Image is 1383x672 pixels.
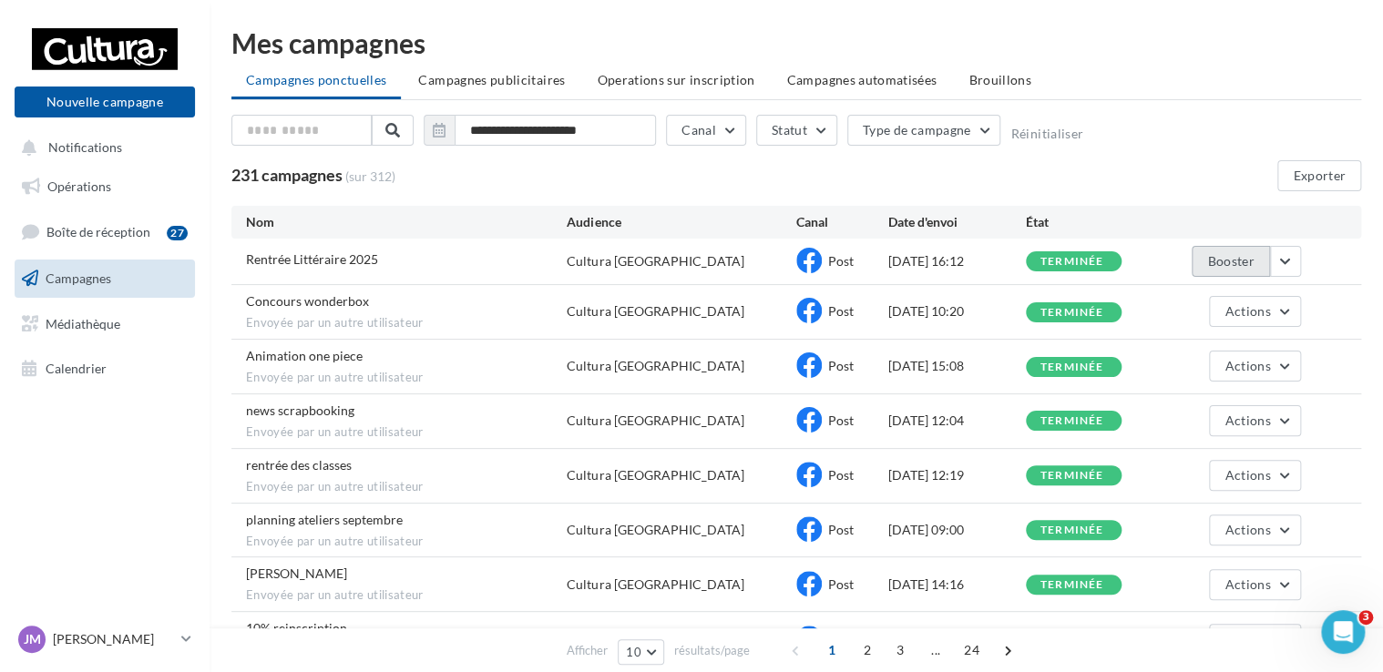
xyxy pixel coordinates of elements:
span: Envoyée par un autre utilisateur [246,534,567,550]
div: Cultura [GEOGRAPHIC_DATA] [567,357,743,375]
span: Actions [1224,576,1270,592]
span: 1 [817,636,846,665]
span: Actions [1224,358,1270,373]
div: Canal [796,213,888,231]
div: [DATE] 09:00 [888,521,1026,539]
button: Actions [1209,514,1300,545]
span: Post [828,576,854,592]
span: Post [828,467,854,483]
span: Post [828,253,854,269]
div: terminée [1040,470,1104,482]
a: Boîte de réception27 [11,212,199,251]
span: Envoyée par un autre utilisateur [246,424,567,441]
span: news scrapbooking [246,402,354,418]
span: Notifications [48,140,122,156]
a: JM [PERSON_NAME] [15,622,195,657]
button: Actions [1209,460,1300,491]
span: 3 [1358,610,1373,625]
span: Campagnes automatisées [787,72,937,87]
div: terminée [1040,256,1104,268]
button: Réinitialiser [1010,127,1083,141]
p: [PERSON_NAME] [53,630,174,648]
iframe: Intercom live chat [1321,610,1365,654]
span: 24 [957,636,987,665]
div: Cultura [GEOGRAPHIC_DATA] [567,302,743,321]
div: terminée [1040,579,1104,591]
button: Canal [666,115,746,146]
span: Afficher [567,642,608,659]
a: Médiathèque [11,305,199,343]
span: Campagnes publicitaires [418,72,565,87]
span: ... [921,636,950,665]
button: Actions [1209,351,1300,382]
span: Médiathèque [46,315,120,331]
span: Actions [1224,467,1270,483]
button: Statut [756,115,837,146]
span: Opérations [47,178,111,194]
div: [DATE] 14:16 [888,575,1026,594]
span: Actions [1224,412,1270,428]
span: Rentrée Littéraire 2025 [246,251,378,267]
div: Cultura [GEOGRAPHIC_DATA] [567,575,743,594]
div: Cultura [GEOGRAPHIC_DATA] [567,521,743,539]
span: 10% reinscription [246,620,347,636]
button: Actions [1209,624,1300,655]
div: [DATE] 10:20 [888,302,1026,321]
span: (sur 312) [345,168,395,186]
button: Actions [1209,405,1300,436]
span: résultats/page [674,642,750,659]
span: Brouillons [968,72,1031,87]
div: [DATE] 12:04 [888,412,1026,430]
span: Operations sur inscription [597,72,754,87]
div: terminée [1040,307,1104,319]
button: Type de campagne [847,115,1001,146]
div: État [1026,213,1163,231]
div: Audience [567,213,796,231]
span: 10 [626,645,641,659]
a: Opérations [11,168,199,206]
div: Cultura [GEOGRAPHIC_DATA] [567,252,743,270]
button: 10 [618,639,664,665]
span: Envoyée par un autre utilisateur [246,370,567,386]
span: Envoyée par un autre utilisateur [246,315,567,331]
span: Post [828,303,854,319]
div: terminée [1040,361,1104,373]
span: Concours wonderbox [246,293,369,309]
span: JM [24,630,41,648]
span: Boîte de réception [46,224,150,239]
span: Animation one piece [246,348,363,363]
button: Nouvelle campagne [15,87,195,117]
button: Booster [1192,246,1269,277]
span: Calendrier [46,361,107,376]
span: Campagnes [46,270,111,286]
span: planning ateliers septembre [246,512,403,527]
span: sabrina carpenters [246,565,347,581]
div: Cultura [GEOGRAPHIC_DATA] [567,412,743,430]
div: terminée [1040,524,1104,536]
div: Nom [246,213,567,231]
span: rentrée des classes [246,457,352,473]
button: Actions [1209,569,1300,600]
span: Envoyée par un autre utilisateur [246,479,567,495]
button: Exporter [1277,160,1361,191]
div: Date d'envoi [888,213,1026,231]
span: Actions [1224,522,1270,537]
div: Mes campagnes [231,29,1361,56]
span: Post [828,358,854,373]
div: [DATE] 15:08 [888,357,1026,375]
button: Actions [1209,296,1300,327]
div: Cultura [GEOGRAPHIC_DATA] [567,466,743,484]
span: 231 campagnes [231,165,343,185]
span: 2 [853,636,882,665]
div: [DATE] 16:12 [888,252,1026,270]
span: Envoyée par un autre utilisateur [246,587,567,604]
a: Calendrier [11,350,199,388]
span: 3 [886,636,915,665]
div: 27 [167,226,188,240]
a: Campagnes [11,260,199,298]
div: terminée [1040,415,1104,427]
span: Post [828,522,854,537]
span: Post [828,412,854,428]
div: [DATE] 12:19 [888,466,1026,484]
span: Actions [1224,303,1270,319]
